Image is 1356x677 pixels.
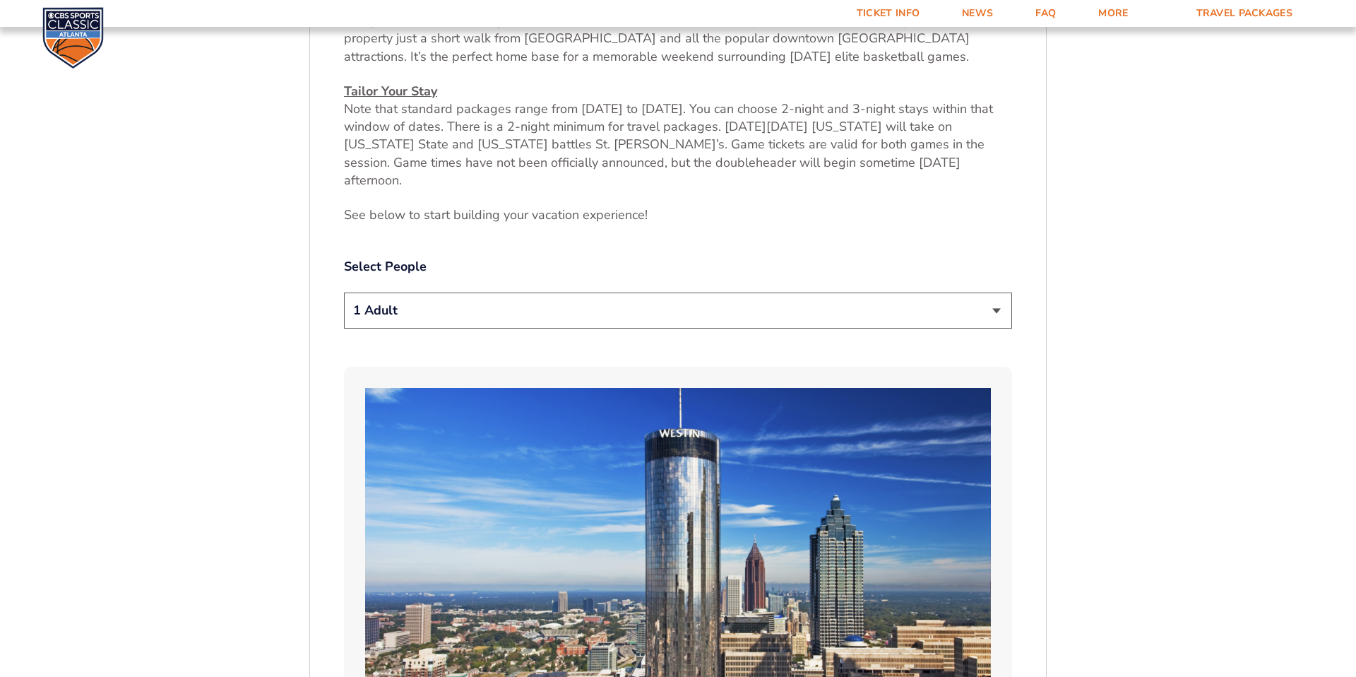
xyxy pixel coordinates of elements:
[42,7,104,69] img: CBS Sports Classic
[344,83,437,100] u: Tailor Your Stay
[344,258,1012,276] label: Select People
[344,206,1012,224] p: See below to start building your vacation experience!
[344,83,1012,189] p: Note that standard packages range from [DATE] to [DATE]. You can choose 2-night and 3-night stays...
